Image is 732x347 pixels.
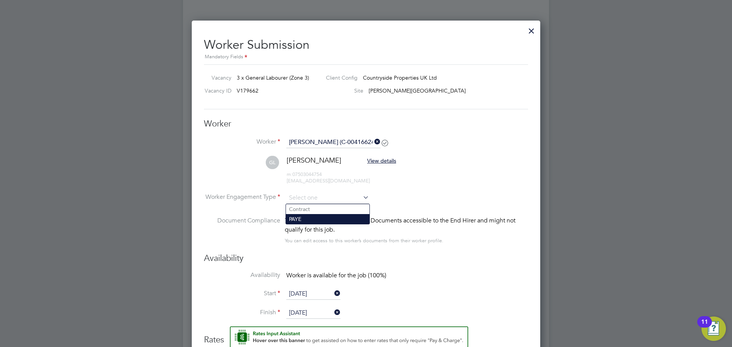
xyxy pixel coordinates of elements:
label: Finish [204,309,280,317]
div: Mandatory Fields [204,53,528,61]
li: PAYE [286,214,369,224]
input: Select one [286,288,340,300]
input: Search for... [286,137,380,148]
span: View details [367,157,396,164]
span: GL [266,156,279,169]
label: Vacancy ID [201,87,231,94]
h3: Worker [204,118,528,130]
span: Countryside Properties UK Ltd [363,74,437,81]
label: Worker Engagement Type [204,193,280,201]
div: 11 [701,322,708,332]
label: Vacancy [201,74,231,81]
label: Worker [204,138,280,146]
span: V179662 [237,87,258,94]
input: Select one [286,192,369,204]
li: Contract [286,204,369,214]
span: [EMAIL_ADDRESS][DOMAIN_NAME] [287,177,370,184]
input: Select one [286,307,340,319]
label: Document Compliance [204,216,280,244]
h3: Availability [204,253,528,264]
span: m: [287,171,292,177]
label: Start [204,289,280,297]
span: 3 x General Labourer (Zone 3) [237,74,309,81]
label: Site [320,87,363,94]
div: You can edit access to this worker’s documents from their worker profile. [285,236,443,245]
h3: Rates [204,326,528,345]
label: Availability [204,271,280,279]
h2: Worker Submission [204,31,528,61]
label: Client Config [320,74,358,81]
span: Worker is available for the job (100%) [286,272,386,279]
span: [PERSON_NAME][GEOGRAPHIC_DATA] [369,87,466,94]
span: [PERSON_NAME] [287,156,341,165]
span: 07503044754 [287,171,322,177]
div: This worker has no Compliance Documents accessible to the End Hirer and might not qualify for thi... [285,216,528,234]
button: Open Resource Center, 11 new notifications [701,317,726,341]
